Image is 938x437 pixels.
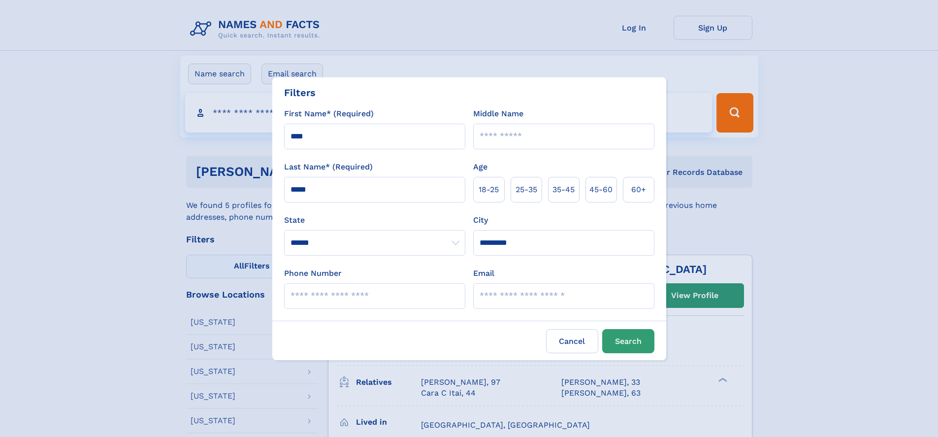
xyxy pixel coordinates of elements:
label: Age [473,161,487,173]
span: 35‑45 [552,184,575,196]
label: State [284,214,465,226]
label: Middle Name [473,108,523,120]
button: Search [602,329,654,353]
span: 45‑60 [589,184,613,196]
label: City [473,214,488,226]
span: 60+ [631,184,646,196]
div: Filters [284,85,316,100]
label: Email [473,268,494,279]
label: Cancel [546,329,598,353]
label: Phone Number [284,268,342,279]
span: 18‑25 [479,184,499,196]
span: 25‑35 [516,184,537,196]
label: First Name* (Required) [284,108,374,120]
label: Last Name* (Required) [284,161,373,173]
